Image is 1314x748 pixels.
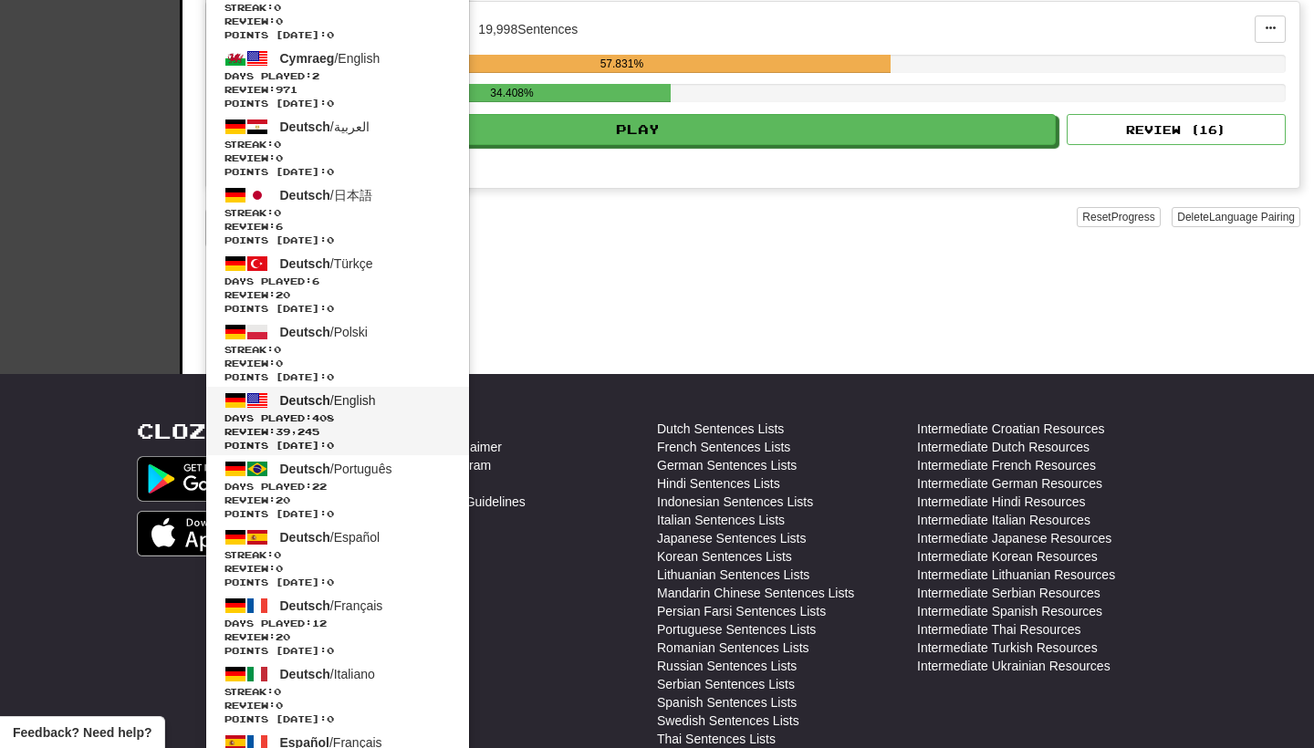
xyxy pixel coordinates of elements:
[657,547,792,566] a: Korean Sentences Lists
[657,712,799,730] a: Swedish Sentences Lists
[280,51,335,66] span: Cymraeg
[224,576,451,589] span: Points [DATE]: 0
[917,566,1115,584] a: Intermediate Lithuanian Resources
[917,639,1098,657] a: Intermediate Turkish Resources
[274,344,281,355] span: 0
[137,456,290,502] img: Get it on Google Play
[657,657,797,675] a: Russian Sentences Lists
[224,1,451,15] span: Streak:
[917,620,1081,639] a: Intermediate Thai Resources
[917,456,1096,474] a: Intermediate French Resources
[657,602,826,620] a: Persian Farsi Sentences Lists
[657,730,776,748] a: Thai Sentences Lists
[657,420,784,438] a: Dutch Sentences Lists
[224,548,451,562] span: Streak:
[206,524,469,592] a: Deutsch/EspañolStreak:0 Review:0Points [DATE]:0
[224,562,451,576] span: Review: 0
[917,420,1104,438] a: Intermediate Croatian Resources
[224,699,451,712] span: Review: 0
[917,657,1111,675] a: Intermediate Ukrainian Resources
[280,256,330,271] span: Deutsch
[224,15,451,28] span: Review: 0
[280,462,330,476] span: Deutsch
[312,481,327,492] span: 22
[917,438,1090,456] a: Intermediate Dutch Resources
[657,511,785,529] a: Italian Sentences Lists
[224,493,451,507] span: Review: 20
[224,685,451,699] span: Streak:
[224,630,451,644] span: Review: 20
[917,511,1090,529] a: Intermediate Italian Resources
[224,343,451,357] span: Streak:
[917,602,1102,620] a: Intermediate Spanish Resources
[224,83,451,97] span: Review: 971
[280,393,330,408] span: Deutsch
[1172,207,1300,227] button: DeleteLanguage Pairing
[206,455,469,524] a: Deutsch/PortuguêsDays Played:22 Review:20Points [DATE]:0
[657,693,797,712] a: Spanish Sentences Lists
[657,438,790,456] a: French Sentences Lists
[657,566,809,584] a: Lithuanian Sentences Lists
[224,439,451,452] span: Points [DATE]: 0
[353,84,670,102] div: 34.408%
[224,480,451,493] span: Days Played:
[280,598,330,613] span: Deutsch
[280,393,376,408] span: / English
[224,370,451,384] span: Points [DATE]: 0
[137,420,326,442] a: Clozemaster
[657,620,816,639] a: Portuguese Sentences Lists
[206,45,469,113] a: Cymraeg/EnglishDays Played:2 Review:971Points [DATE]:0
[224,617,451,630] span: Days Played:
[224,151,451,165] span: Review: 0
[224,288,451,302] span: Review: 20
[224,644,451,658] span: Points [DATE]: 0
[274,549,281,560] span: 0
[224,234,451,247] span: Points [DATE]: 0
[13,723,151,742] span: Open feedback widget
[917,529,1111,547] a: Intermediate Japanese Resources
[224,411,451,425] span: Days Played:
[224,220,451,234] span: Review: 6
[206,387,469,455] a: Deutsch/EnglishDays Played:408 Review:39,245Points [DATE]:0
[224,425,451,439] span: Review: 39,245
[917,547,1098,566] a: Intermediate Korean Resources
[224,138,451,151] span: Streak:
[280,462,392,476] span: / Português
[280,667,375,681] span: / Italiano
[280,530,330,545] span: Deutsch
[1111,211,1155,223] span: Progress
[224,712,451,726] span: Points [DATE]: 0
[280,188,372,203] span: / 日本語
[917,474,1102,493] a: Intermediate German Resources
[312,412,334,423] span: 408
[206,318,469,387] a: Deutsch/PolskiStreak:0 Review:0Points [DATE]:0
[206,250,469,318] a: Deutsch/TürkçeDays Played:6 Review:20Points [DATE]:0
[1067,114,1286,145] button: Review (16)
[1209,211,1295,223] span: Language Pairing
[312,618,327,629] span: 12
[657,474,780,493] a: Hindi Sentences Lists
[137,511,291,556] img: Get it on App Store
[224,275,451,288] span: Days Played:
[280,598,383,613] span: / Français
[1077,207,1160,227] button: ResetProgress
[280,667,330,681] span: Deutsch
[280,530,381,545] span: / Español
[353,55,890,73] div: 57.831%
[657,456,797,474] a: German Sentences Lists
[397,438,502,456] a: Affiliate Disclaimer
[280,325,330,339] span: Deutsch
[657,493,813,511] a: Indonesian Sentences Lists
[478,20,578,38] div: 19,998 Sentences
[274,139,281,150] span: 0
[657,529,806,547] a: Japanese Sentences Lists
[657,584,854,602] a: Mandarin Chinese Sentences Lists
[280,256,373,271] span: / Türkçe
[224,302,451,316] span: Points [DATE]: 0
[206,660,469,729] a: Deutsch/ItalianoStreak:0 Review:0Points [DATE]:0
[206,592,469,660] a: Deutsch/FrançaisDays Played:12 Review:20Points [DATE]:0
[274,207,281,218] span: 0
[312,70,319,81] span: 2
[657,675,795,693] a: Serbian Sentences Lists
[917,584,1100,602] a: Intermediate Serbian Resources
